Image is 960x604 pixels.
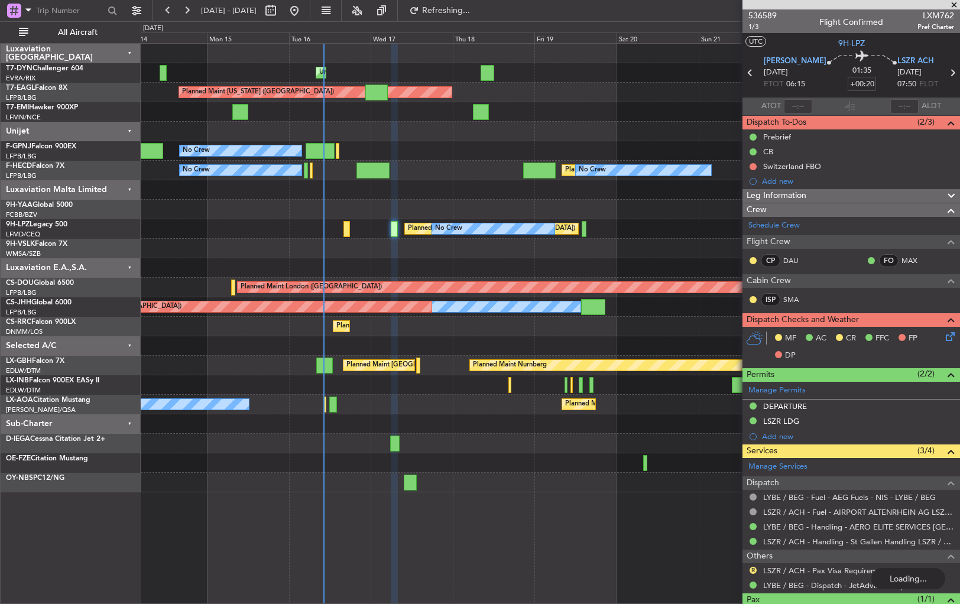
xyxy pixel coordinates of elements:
[816,333,826,345] span: AC
[201,5,257,16] span: [DATE] - [DATE]
[6,405,76,414] a: [PERSON_NAME]/QSA
[6,163,64,170] a: F-HECDFalcon 7X
[143,24,163,34] div: [DATE]
[761,254,780,267] div: CP
[747,444,777,458] span: Services
[762,176,954,186] div: Add new
[6,65,33,72] span: T7-DYN
[6,366,41,375] a: EDLW/DTM
[917,444,935,457] span: (3/4)
[6,280,34,287] span: CS-DOU
[747,274,791,288] span: Cabin Crew
[404,1,475,20] button: Refreshing...
[897,56,934,67] span: LSZR ACH
[748,385,806,397] a: Manage Permits
[6,221,30,228] span: 9H-LPZ
[408,220,575,238] div: Planned [GEOGRAPHIC_DATA] ([GEOGRAPHIC_DATA])
[763,522,954,532] a: LYBE / BEG - Handling - AERO ELITE SERVICES [GEOGRAPHIC_DATA]
[289,33,371,43] div: Tue 16
[6,65,83,72] a: T7-DYNChallenger 604
[36,2,104,20] input: Trip Number
[565,161,751,179] div: Planned Maint [GEOGRAPHIC_DATA] ([GEOGRAPHIC_DATA])
[6,241,67,248] a: 9H-VSLKFalcon 7X
[183,161,210,179] div: No Crew
[784,99,812,113] input: --:--
[125,33,207,43] div: Sun 14
[6,104,29,111] span: T7-EMI
[897,67,922,79] span: [DATE]
[6,299,31,306] span: CS-JHH
[6,202,33,209] span: 9H-YAA
[6,377,99,384] a: LX-INBFalcon 900EX EASy II
[6,455,31,462] span: OE-FZE
[917,116,935,128] span: (2/3)
[917,22,954,32] span: Pref Charter
[871,568,945,589] div: Loading...
[421,7,471,15] span: Refreshing...
[748,220,800,232] a: Schedule Crew
[785,333,796,345] span: MF
[182,83,334,101] div: Planned Maint [US_STATE] ([GEOGRAPHIC_DATA])
[6,475,33,482] span: OY-NBS
[6,319,76,326] a: CS-RRCFalcon 900LX
[6,436,105,443] a: D-IEGACessna Citation Jet 2+
[6,171,37,180] a: LFPB/LBG
[6,358,64,365] a: LX-GBHFalcon 7X
[819,16,883,28] div: Flight Confirmed
[763,566,892,576] a: LSZR / ACH - Pax Visa Requirements
[838,37,865,50] span: 9H-LPZ
[909,333,917,345] span: FP
[748,9,777,22] span: 536589
[6,85,67,92] a: T7-EAGLFalcon 8X
[6,249,41,258] a: WMSA/SZB
[183,142,210,160] div: No Crew
[846,333,856,345] span: CR
[13,23,128,42] button: All Aircraft
[763,492,936,502] a: LYBE / BEG - Fuel - AEG Fuels - NIS - LYBE / BEG
[747,116,806,129] span: Dispatch To-Dos
[6,436,30,443] span: D-IEGA
[6,386,41,395] a: EDLW/DTM
[764,67,788,79] span: [DATE]
[747,476,779,490] span: Dispatch
[763,401,807,411] div: DEPARTURE
[748,461,807,473] a: Manage Services
[579,161,606,179] div: No Crew
[747,203,767,217] span: Crew
[6,221,67,228] a: 9H-LPZLegacy 500
[919,79,938,90] span: ELDT
[747,313,859,327] span: Dispatch Checks and Weather
[747,550,773,563] span: Others
[901,255,928,266] a: MAX
[6,358,32,365] span: LX-GBH
[6,397,33,404] span: LX-AOA
[764,56,826,67] span: [PERSON_NAME]
[763,147,773,157] div: CB
[319,64,471,82] div: Unplanned Maint [GEOGRAPHIC_DATA] (Riga Intl)
[763,507,954,517] a: LSZR / ACH - Fuel - AIRPORT ALTENRHEIN AG LSZR / ACH
[6,104,78,111] a: T7-EMIHawker 900XP
[783,255,810,266] a: DAU
[6,230,40,239] a: LFMD/CEQ
[6,85,35,92] span: T7-EAGL
[747,189,806,203] span: Leg Information
[852,65,871,77] span: 01:35
[879,254,899,267] div: FO
[435,220,462,238] div: No Crew
[6,280,74,287] a: CS-DOUGlobal 6500
[6,288,37,297] a: LFPB/LBG
[699,33,781,43] div: Sun 21
[761,293,780,306] div: ISP
[6,475,64,482] a: OY-NBSPC12/NG
[6,299,72,306] a: CS-JHHGlobal 6000
[6,93,37,102] a: LFPB/LBG
[6,202,73,209] a: 9H-YAAGlobal 5000
[783,294,810,305] a: SMA
[875,333,889,345] span: FFC
[6,455,88,462] a: OE-FZECitation Mustang
[750,567,757,574] button: R
[6,163,32,170] span: F-HECD
[763,416,799,426] div: LSZR LDG
[6,327,43,336] a: DNMM/LOS
[371,33,453,43] div: Wed 17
